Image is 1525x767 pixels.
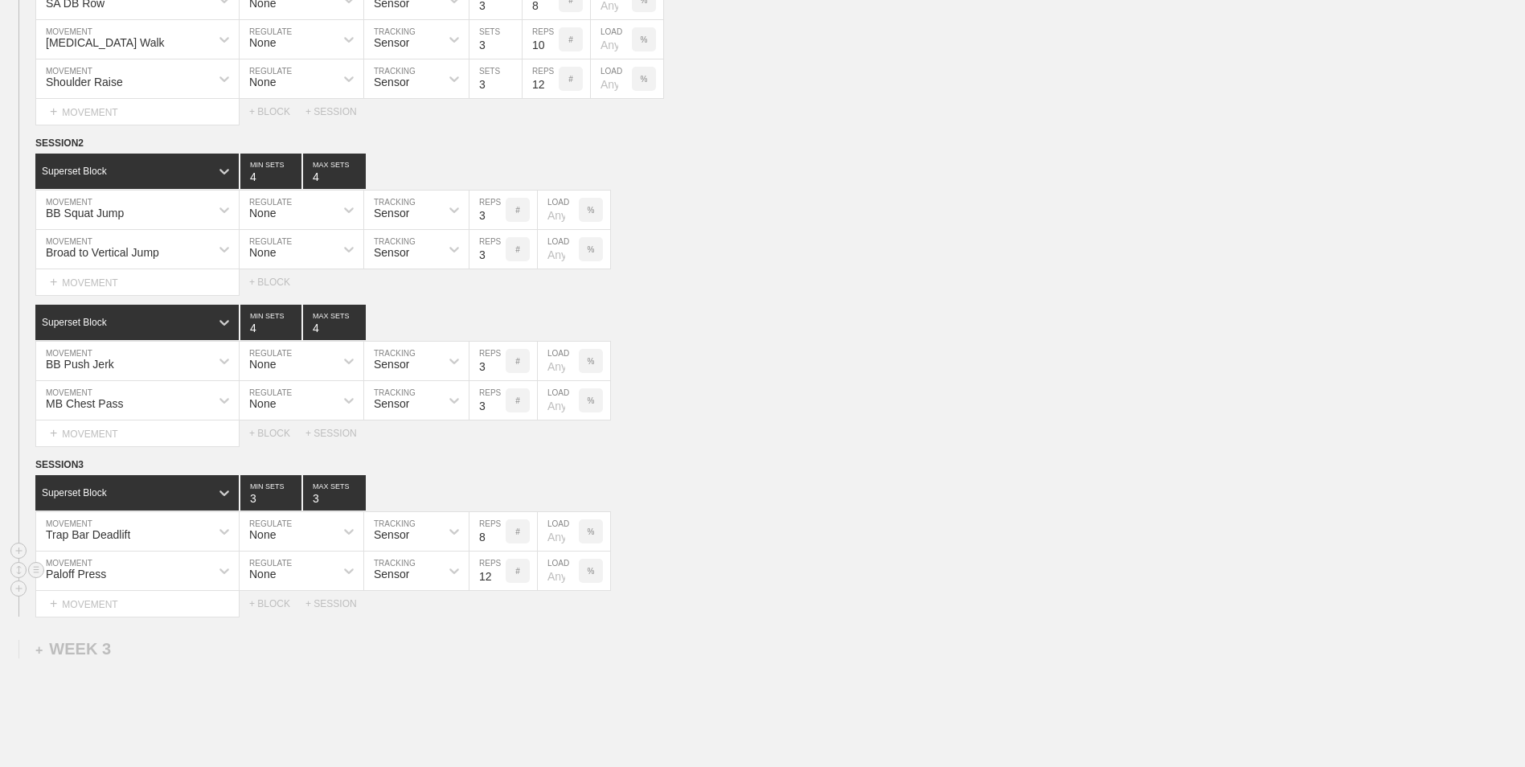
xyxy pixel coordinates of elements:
div: Superset Block [42,487,107,498]
p: % [588,527,595,536]
input: Any [538,381,579,420]
div: + BLOCK [249,428,305,439]
div: WEEK 3 [35,640,111,658]
p: # [568,35,573,44]
p: % [588,357,595,366]
div: None [249,397,276,410]
span: SESSION 3 [35,459,84,470]
span: + [50,426,57,440]
input: Any [591,20,632,59]
div: + SESSION [305,598,370,609]
div: Shoulder Raise [46,76,123,88]
div: Sensor [374,246,409,259]
div: Sensor [374,76,409,88]
div: Paloff Press [46,568,106,580]
input: Any [538,342,579,380]
div: Superset Block [42,166,107,177]
div: + BLOCK [249,277,305,288]
input: Any [538,552,579,590]
div: Sensor [374,36,409,49]
span: + [50,105,57,118]
span: + [50,597,57,610]
div: [MEDICAL_DATA] Walk [46,36,165,49]
span: + [50,275,57,289]
div: MOVEMENT [35,99,240,125]
div: None [249,207,276,219]
div: Sensor [374,207,409,219]
p: % [641,75,648,84]
input: None [303,475,366,511]
p: # [515,206,520,215]
p: # [515,396,520,405]
div: + SESSION [305,106,370,117]
div: MOVEMENT [35,591,240,617]
div: BB Squat Jump [46,207,124,219]
div: Sensor [374,568,409,580]
p: % [641,35,648,44]
input: Any [538,512,579,551]
iframe: Chat Widget [1445,690,1525,767]
p: % [588,206,595,215]
div: Sensor [374,528,409,541]
p: # [515,245,520,254]
input: Any [538,230,579,269]
div: Trap Bar Deadlift [46,528,130,541]
div: MOVEMENT [35,269,240,296]
p: % [588,245,595,254]
span: SESSION 2 [35,137,84,149]
div: None [249,246,276,259]
div: Broad to Vertical Jump [46,246,159,259]
p: # [515,357,520,366]
div: Sensor [374,358,409,371]
div: None [249,358,276,371]
div: + SESSION [305,428,370,439]
div: None [249,76,276,88]
div: + BLOCK [249,106,305,117]
p: # [568,75,573,84]
div: Sensor [374,397,409,410]
input: None [303,305,366,340]
div: MOVEMENT [35,420,240,447]
p: % [588,396,595,405]
p: # [515,567,520,576]
div: MB Chest Pass [46,397,123,410]
div: None [249,568,276,580]
input: Any [538,191,579,229]
div: None [249,36,276,49]
div: + BLOCK [249,598,305,609]
span: + [35,643,43,657]
input: None [303,154,366,189]
p: % [588,567,595,576]
div: Superset Block [42,317,107,328]
div: None [249,528,276,541]
input: Any [591,59,632,98]
p: # [515,527,520,536]
div: BB Push Jerk [46,358,114,371]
